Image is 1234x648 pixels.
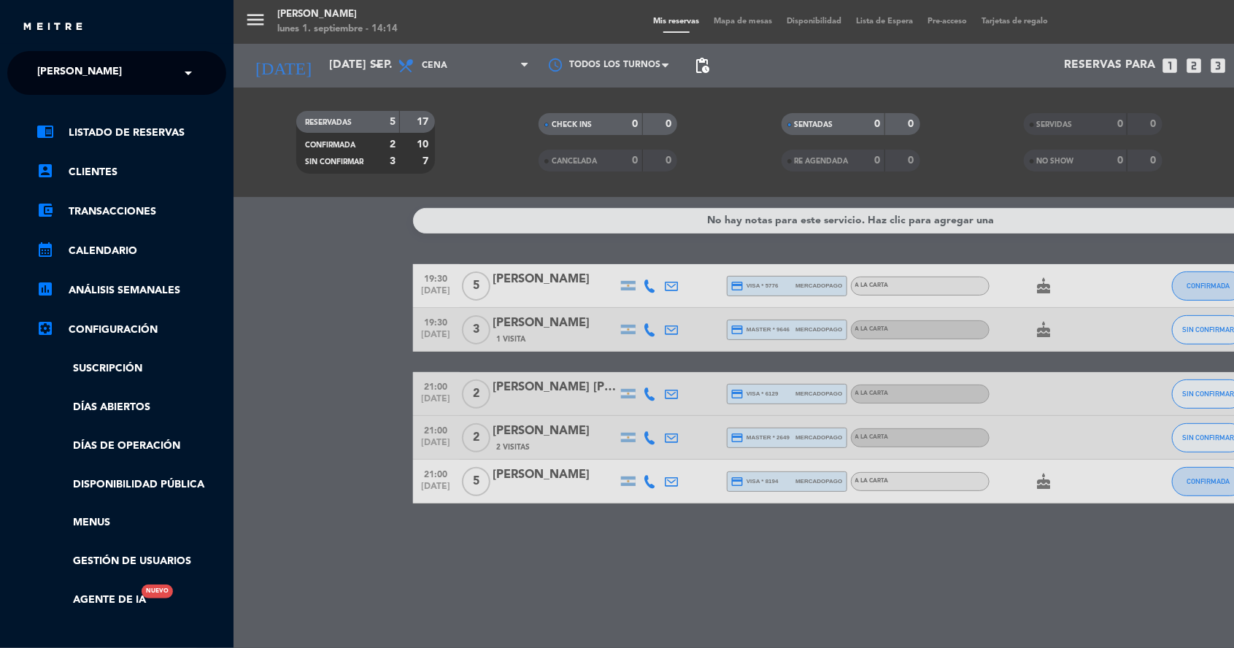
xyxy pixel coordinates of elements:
a: Días de Operación [36,438,226,455]
a: calendar_monthCalendario [36,242,226,260]
a: Suscripción [36,360,226,377]
span: pending_actions [693,57,711,74]
i: assessment [36,280,54,298]
i: account_box [36,162,54,180]
i: calendar_month [36,241,54,258]
a: Agente de IANuevo [36,592,146,609]
a: account_balance_walletTransacciones [36,203,226,220]
span: [PERSON_NAME] [37,58,122,88]
a: Gestión de usuarios [36,553,226,570]
a: chrome_reader_modeListado de Reservas [36,124,226,142]
img: MEITRE [22,22,84,33]
i: settings_applications [36,320,54,337]
div: Nuevo [142,585,173,598]
a: Disponibilidad pública [36,477,226,493]
a: assessmentANÁLISIS SEMANALES [36,282,226,299]
a: account_boxClientes [36,163,226,181]
i: account_balance_wallet [36,201,54,219]
a: Configuración [36,321,226,339]
i: chrome_reader_mode [36,123,54,140]
a: Días abiertos [36,399,226,416]
a: Menus [36,514,226,531]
